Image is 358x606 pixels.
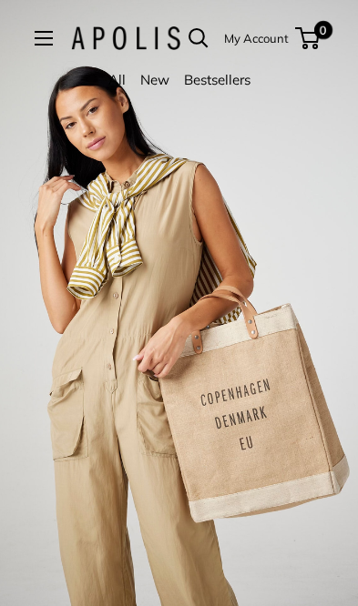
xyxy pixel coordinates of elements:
a: 0 [297,27,320,49]
a: Bestsellers [184,71,251,88]
a: Open search [189,28,209,48]
span: 0 [314,21,332,39]
a: All [108,71,126,88]
img: Apolis [71,26,180,50]
button: Open menu [35,31,53,45]
a: My Account [224,27,289,49]
a: New [140,71,169,88]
